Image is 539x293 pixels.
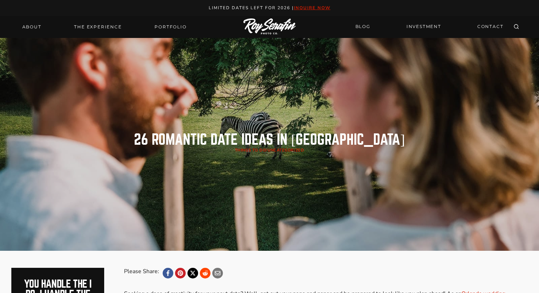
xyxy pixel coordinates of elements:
[18,22,46,32] a: About
[8,4,532,12] p: Limited Dates LEft for 2026 |
[402,21,445,33] a: INVESTMENT
[124,268,159,278] div: Please Share:
[511,22,521,32] button: View Search Form
[351,21,375,33] a: BLOG
[200,268,210,278] a: Reddit
[150,22,191,32] a: Portfolio
[18,22,191,32] nav: Primary Navigation
[212,268,223,278] a: Email
[268,148,304,153] a: Uncategorized
[70,22,126,32] a: THE EXPERIENCE
[473,21,508,33] a: CONTACT
[243,18,296,35] img: Logo of Roy Serafin Photo Co., featuring stylized text in white on a light background, representi...
[175,268,186,278] a: Pinterest
[163,268,173,278] a: Facebook
[294,5,331,11] a: inquire now
[235,148,304,153] span: /
[187,268,198,278] a: X
[235,148,266,153] a: Things to Do
[134,133,405,147] h1: 26 Romantic Date Ideas in [GEOGRAPHIC_DATA]
[351,21,508,33] nav: Secondary Navigation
